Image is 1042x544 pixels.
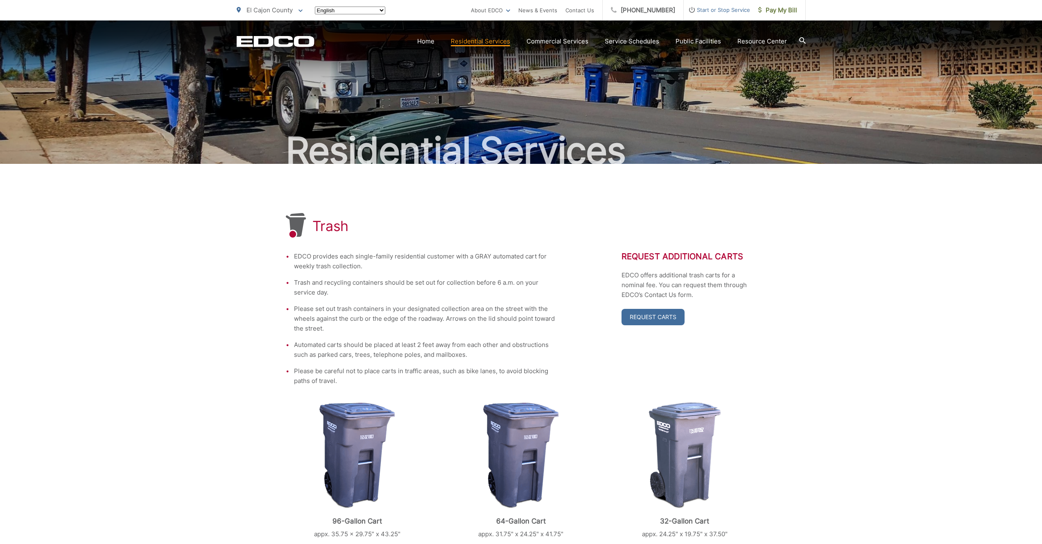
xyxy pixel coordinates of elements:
[758,5,797,15] span: Pay My Bill
[294,340,556,360] li: Automated carts should be placed at least 2 feet away from each other and obstructions such as pa...
[449,529,592,539] p: appx. 31.75" x 24.25" x 41.75"
[737,36,787,46] a: Resource Center
[622,252,757,261] h2: Request Additional Carts
[565,5,594,15] a: Contact Us
[294,252,556,271] li: EDCO provides each single-family residential customer with a GRAY automated cart for weekly trash...
[315,7,385,14] select: Select a language
[451,36,510,46] a: Residential Services
[237,130,806,171] h2: Residential Services
[483,402,559,509] img: cart-trash.png
[518,5,557,15] a: News & Events
[286,517,429,525] p: 96-Gallon Cart
[294,278,556,297] li: Trash and recycling containers should be set out for collection before 6 a.m. on your service day.
[319,402,395,509] img: cart-trash.png
[312,218,349,234] h1: Trash
[613,517,756,525] p: 32-Gallon Cart
[649,402,721,509] img: cart-trash-32.png
[605,36,659,46] a: Service Schedules
[294,304,556,333] li: Please set out trash containers in your designated collection area on the street with the wheels ...
[237,36,314,47] a: EDCD logo. Return to the homepage.
[622,309,685,325] a: Request Carts
[622,270,757,300] p: EDCO offers additional trash carts for a nominal fee. You can request them through EDCO’s Contact...
[286,529,429,539] p: appx. 35.75 x 29.75” x 43.25"
[676,36,721,46] a: Public Facilities
[417,36,434,46] a: Home
[449,517,592,525] p: 64-Gallon Cart
[246,6,293,14] span: El Cajon County
[613,529,756,539] p: appx. 24.25" x 19.75" x 37.50"
[527,36,588,46] a: Commercial Services
[294,366,556,386] li: Please be careful not to place carts in traffic areas, such as bike lanes, to avoid blocking path...
[471,5,510,15] a: About EDCO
